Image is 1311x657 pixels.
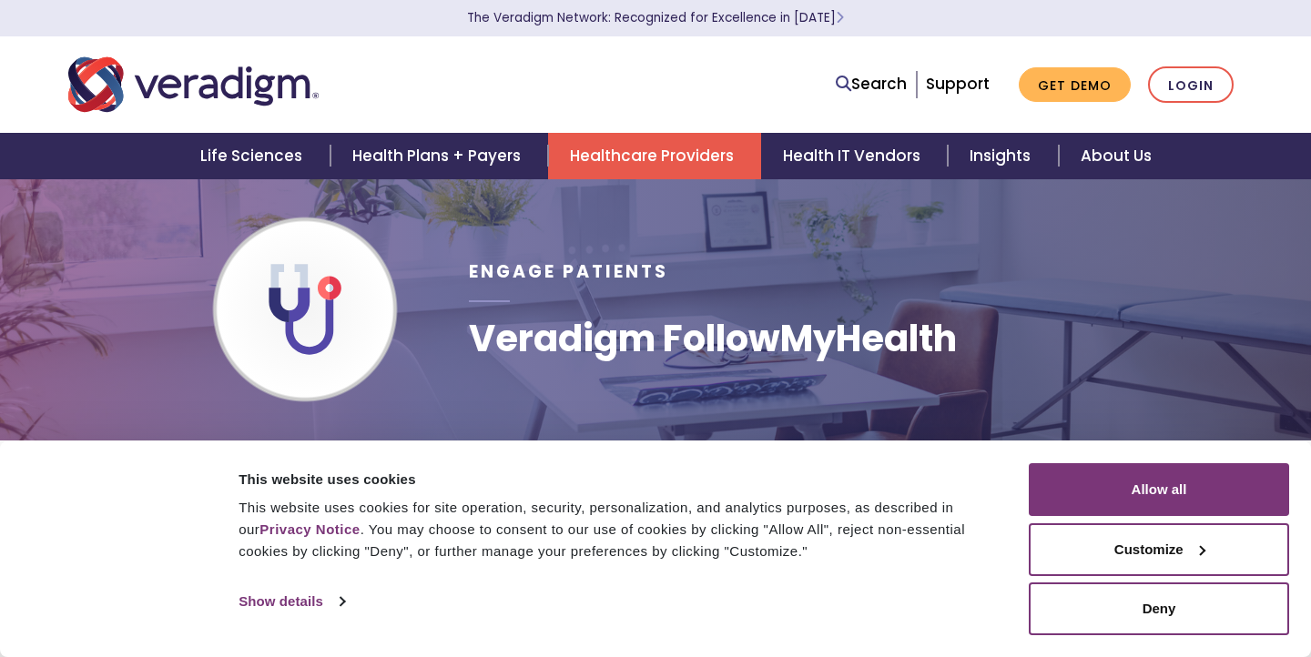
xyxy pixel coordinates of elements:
button: Deny [1029,582,1289,635]
a: Insights [948,133,1058,179]
button: Allow all [1029,463,1289,516]
img: Veradigm logo [68,55,319,115]
a: Search [836,72,907,96]
span: Learn More [836,9,844,26]
div: This website uses cookies for site operation, security, personalization, and analytics purposes, ... [239,497,1008,562]
a: Health IT Vendors [761,133,948,179]
div: This website uses cookies [239,469,1008,490]
a: The Veradigm Network: Recognized for Excellence in [DATE]Learn More [467,9,844,26]
a: About Us [1059,133,1174,179]
button: Customize [1029,523,1289,576]
a: Health Plans + Payers [330,133,548,179]
a: Healthcare Providers [548,133,761,179]
h1: Veradigm FollowMyHealth [469,317,957,360]
a: Life Sciences [178,133,330,179]
a: Login [1148,66,1234,104]
a: Privacy Notice [259,521,360,537]
span: Engage Patients [469,259,668,284]
a: Show details [239,588,344,615]
a: Get Demo [1019,67,1131,103]
a: Support [926,73,990,95]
